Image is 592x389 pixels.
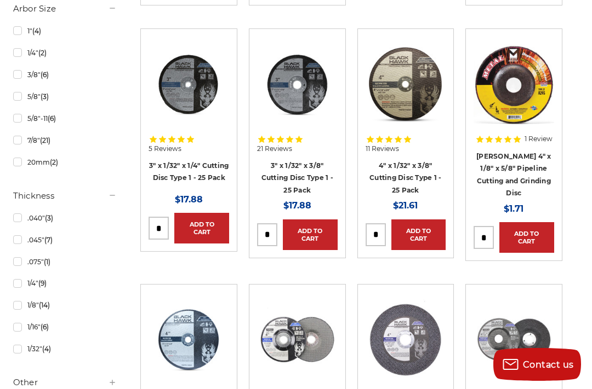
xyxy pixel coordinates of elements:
[13,43,117,62] a: 1/4"
[13,376,117,389] h5: Other
[149,299,229,380] img: 4" x 1/16" x 3/8" Cutting Disc
[369,161,441,194] a: 4" x 1/32" x 3/8" Cutting Disc Type 1 - 25 Pack
[257,44,338,124] img: 3" x 1/32" x 3/8" Cut Off Wheel
[13,2,117,15] h5: Arbor Size
[261,161,333,194] a: 3" x 1/32" x 3/8" Cutting Disc Type 1 - 25 Pack
[48,114,56,123] span: (6)
[149,146,181,152] span: 5 Reviews
[175,194,203,205] span: $17.88
[474,299,554,380] img: View of Black Hawk's 4 1/2 inch T27 pipeline disc, showing both front and back of the grinding wh...
[13,65,117,84] a: 3/8"
[13,109,117,128] a: 5/8"-11
[474,44,554,124] img: Mercer 4" x 1/8" x 5/8 Cutting and Light Grinding Wheel
[13,131,117,150] a: 7/8"
[13,153,117,172] a: 20mm
[50,158,58,166] span: (2)
[41,92,49,101] span: (3)
[44,258,50,266] span: (1)
[38,279,47,287] span: (9)
[13,230,117,249] a: .045"
[366,37,446,142] a: 4" x 1/32" x 3/8" Cutting Disc
[366,146,399,152] span: 11 Reviews
[13,317,117,336] a: 1/16"
[504,204,523,214] span: $1.71
[393,200,418,211] span: $21.61
[13,274,117,293] a: 1/4"
[42,345,51,353] span: (4)
[41,323,49,331] span: (6)
[283,200,311,211] span: $17.88
[45,214,53,222] span: (3)
[283,219,338,250] a: Add to Cart
[149,37,229,142] a: 3" x 1/32" x 1/4" Cutting Disc
[174,213,229,243] a: Add to Cart
[13,208,117,228] a: .040"
[366,44,446,124] img: 4" x 1/32" x 3/8" Cutting Disc
[499,222,554,253] a: Add to Cart
[366,299,446,380] img: 4 inch cut off wheel for angle grinder
[149,44,229,124] img: 3" x 1/32" x 1/4" Cutting Disc
[474,37,554,142] a: Mercer 4" x 1/8" x 5/8 Cutting and Light Grinding Wheel
[257,299,338,380] img: 4 inch BHA grinding wheels
[44,236,53,244] span: (7)
[13,339,117,358] a: 1/32"
[391,219,446,250] a: Add to Cart
[41,71,49,79] span: (6)
[39,301,50,309] span: (14)
[257,146,292,152] span: 21 Reviews
[476,152,551,198] a: [PERSON_NAME] 4" x 1/8" x 5/8" Pipeline Cutting and Grinding Disc
[13,21,117,40] a: 1"
[32,27,41,35] span: (4)
[13,295,117,315] a: 1/8"
[149,161,229,182] a: 3" x 1/32" x 1/4" Cutting Disc Type 1 - 25 Pack
[38,49,47,57] span: (2)
[525,136,553,142] span: 1 Review
[257,37,338,142] a: 3" x 1/32" x 3/8" Cut Off Wheel
[493,348,581,381] button: Contact us
[13,252,117,271] a: .075"
[523,359,574,370] span: Contact us
[13,189,117,202] h5: Thickness
[40,136,50,144] span: (21)
[13,87,117,106] a: 5/8"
